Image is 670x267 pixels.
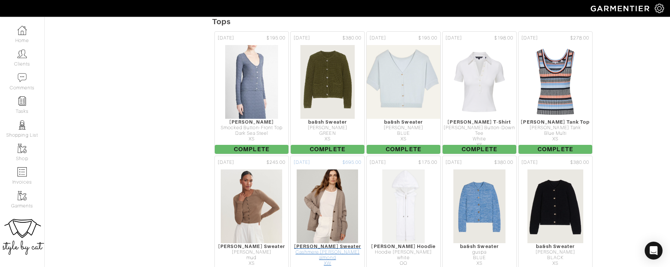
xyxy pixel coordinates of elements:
h5: Tops [212,17,670,26]
img: 2XamxWGuEXVwsjZWJ2jHM1GC [225,45,278,119]
img: PtG2bozHzkDXhqozHVeEKCiH [296,169,358,244]
a: [DATE] $195.00 ba&sh Sweater [PERSON_NAME] BLUE XS Complete [366,31,441,155]
img: 5WmJEcugXRhzw48GKEPdoMSU [453,169,506,244]
span: $195.00 [267,35,285,42]
div: [PERSON_NAME] Tank Top [519,119,592,125]
div: XS [367,136,440,142]
span: $198.00 [494,35,513,42]
span: $278.00 [570,35,589,42]
div: BLUE [367,131,440,136]
div: XW [291,261,364,266]
span: $175.00 [418,159,437,166]
div: Open Intercom Messenger [645,242,663,260]
div: [PERSON_NAME] Hoodie [367,244,440,249]
div: GREEN [291,131,364,136]
div: ba&sh Sweater [443,244,516,249]
img: garments-icon-b7da505a4dc4fd61783c78ac3ca0ef83fa9d6f193b1c9dc38574b1d14d53ca28.png [17,191,27,200]
img: clients-icon-6bae9207a08558b7cb47a8932f037763ab4055f8c8b6bfacd5dc20c3e0201464.png [17,49,27,58]
img: garments-icon-b7da505a4dc4fd61783c78ac3ca0ef83fa9d6f193b1c9dc38574b1d14d53ca28.png [17,144,27,153]
div: BLACK [519,255,592,261]
span: [DATE] [446,35,462,42]
span: [DATE] [218,35,234,42]
div: ba&sh Sweater [291,119,364,125]
span: Complete [443,145,516,154]
div: [PERSON_NAME] Sweater [215,244,288,249]
div: white [367,255,440,261]
img: fCRjmfWHFxdwVEEVER6WJqda [526,45,585,119]
img: stylists-icon-eb353228a002819b7ec25b43dbf5f0378dd9e0616d9560372ff212230b889e62.png [17,120,27,130]
img: YrNTHMk6K7csUnquEWby9PmC [382,169,425,244]
span: [DATE] [218,159,234,166]
span: [DATE] [294,35,310,42]
img: dashboard-icon-dbcd8f5a0b271acd01030246c82b418ddd0df26cd7fceb0bd07c9910d44c42f6.png [17,26,27,35]
div: ba&sh Sweater [367,119,440,125]
a: [DATE] $195.00 [PERSON_NAME] Smocked Button-Front Top Dark Sea Steel XS Complete [214,31,290,155]
div: XS [291,136,364,142]
div: Hoodie [PERSON_NAME] [367,249,440,255]
span: $380.00 [570,159,589,166]
span: $380.00 [494,159,513,166]
div: ba&sh Sweater [519,244,592,249]
span: [DATE] [446,159,462,166]
div: XS [519,261,592,266]
div: XS [215,136,288,142]
img: iL7qrSh7LwBAPdMxX7gXn6ab [365,45,441,119]
div: OO [367,261,440,266]
div: [PERSON_NAME] [215,119,288,125]
img: gear-icon-white-bd11855cb880d31180b6d7d6211b90ccbf57a29d726f0c71d8c61bd08dd39cc2.png [655,4,664,13]
div: XS [443,261,516,266]
img: garmentier-logo-header-white-b43fb05a5012e4ada735d5af1a66efaba907eab6374d6393d1fbf88cb4ef424d.png [587,2,655,15]
a: [DATE] $380.00 ba&sh Sweater [PERSON_NAME] GREEN XS Complete [290,31,366,155]
div: BLUE [443,255,516,261]
img: yx2k5NiuDptyQAQV9T5FbNK3 [220,169,283,244]
span: [DATE] [294,159,310,166]
span: [DATE] [521,159,538,166]
div: [PERSON_NAME] Button-Down Tee [443,125,516,137]
div: [PERSON_NAME] [367,125,440,131]
span: [DATE] [370,35,386,42]
span: [DATE] [370,159,386,166]
a: [DATE] $198.00 [PERSON_NAME] T-Shirt [PERSON_NAME] Button-Down Tee White XS Complete [441,31,517,155]
div: almond [291,255,364,261]
div: White [443,136,516,142]
img: comment-icon-a0a6a9ef722e966f86d9cbdc48e553b5cf19dbc54f86b18d962a5391bc8f6eb6.png [17,73,27,82]
div: XS [443,142,516,148]
span: $195.00 [418,35,437,42]
div: Dark Sea Steel [215,131,288,136]
div: XS [215,261,288,266]
span: [DATE] [521,35,538,42]
div: [PERSON_NAME] Tank [519,125,592,131]
div: [PERSON_NAME] [215,249,288,255]
div: guspa [443,249,516,255]
div: Blue Multi [519,131,592,136]
span: $380.00 [342,35,361,42]
div: mud [215,255,288,261]
span: Complete [291,145,364,154]
span: Complete [367,145,440,154]
img: XFY3YSK4kFCfpm1EcY3eP4T5 [300,45,355,119]
img: reminder-icon-8004d30b9f0a5d33ae49ab947aed9ed385cf756f9e5892f1edd6e32f2345188e.png [17,96,27,106]
span: Complete [519,145,592,154]
span: $695.00 [342,159,361,166]
div: [PERSON_NAME] [519,249,592,255]
div: [PERSON_NAME] [291,125,364,131]
span: Complete [215,145,288,154]
div: Cashmere [PERSON_NAME] [291,249,364,255]
img: orders-icon-0abe47150d42831381b5fb84f609e132dff9fe21cb692f30cb5eec754e2cba89.png [17,167,27,177]
div: Smocked Button-Front Top [215,125,288,131]
img: jiz5oSX3utniYLbJ8F8xxmB1 [527,169,584,244]
div: [PERSON_NAME] Sweater [291,244,364,249]
span: $245.00 [267,159,285,166]
div: XS [519,136,592,142]
img: TjGDUcuf5t89sH56WRsEpBdx [450,45,509,119]
div: [PERSON_NAME] T-Shirt [443,119,516,125]
a: [DATE] $278.00 [PERSON_NAME] Tank Top [PERSON_NAME] Tank Blue Multi XS Complete [517,31,593,155]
